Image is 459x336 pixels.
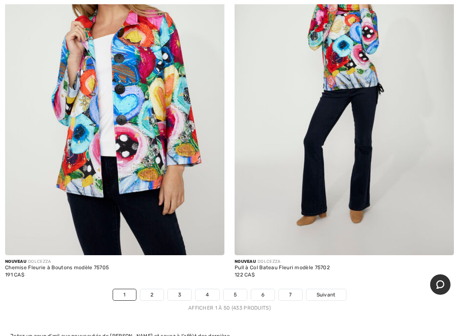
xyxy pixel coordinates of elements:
a: 4 [195,289,219,300]
span: 191 CA$ [5,272,24,278]
iframe: Ouvre un widget dans lequel vous pouvez chatter avec l’un de nos agents [430,274,450,296]
a: 5 [224,289,247,300]
span: 122 CA$ [235,272,255,278]
div: Chemise Fleurie à Boutons modèle 75705 [5,265,224,271]
span: Nouveau [5,259,26,264]
div: DOLCEZZA [5,259,224,265]
a: 2 [140,289,164,300]
a: 6 [251,289,275,300]
span: Nouveau [235,259,256,264]
div: Pull à Col Bateau Fleuri modèle 75702 [235,265,454,271]
div: DOLCEZZA [235,259,454,265]
span: Suivant [317,291,336,299]
a: 3 [168,289,191,300]
a: 7 [279,289,302,300]
a: Suivant [306,289,346,300]
a: 1 [113,289,136,300]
